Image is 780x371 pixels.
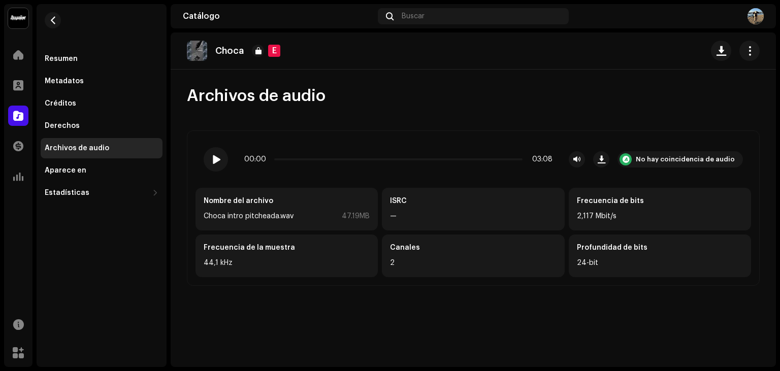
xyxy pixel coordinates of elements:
p: Choca [215,46,244,56]
div: Canales [390,243,556,253]
div: 2 [390,257,556,269]
re-m-nav-item: Metadatos [41,71,162,91]
span: Buscar [402,12,425,20]
div: Frecuencia de bits [577,196,743,206]
div: Nombre del archivo [204,196,370,206]
div: 44,1 kHz [204,257,370,269]
span: Archivos de audio [187,86,326,106]
div: E [268,45,280,57]
div: 47.19MB [342,210,370,222]
re-m-nav-item: Aparece en [41,160,162,181]
img: 10370c6a-d0e2-4592-b8a2-38f444b0ca44 [8,8,28,28]
div: Resumen [45,55,78,63]
div: Catálogo [183,12,374,20]
div: 03:08 [527,155,552,163]
div: No hay coincidencia de audio [636,155,735,163]
re-m-nav-item: Derechos [41,116,162,136]
re-m-nav-item: Archivos de audio [41,138,162,158]
div: Créditos [45,99,76,108]
re-m-nav-item: Resumen [41,49,162,69]
div: — [390,210,556,222]
div: Profundidad de bits [577,243,743,253]
div: Archivos de audio [45,144,109,152]
div: Estadísticas [45,189,89,197]
div: Derechos [45,122,80,130]
div: Choca intro pitcheada.wav [204,210,294,222]
div: Aparece en [45,166,86,175]
div: ISRC [390,196,556,206]
div: Frecuencia de la muestra [204,243,370,253]
img: fc4efdb0-54a5-490a-bfa1-bea0bbca33da [187,41,207,61]
re-m-nav-dropdown: Estadísticas [41,183,162,203]
div: Metadatos [45,77,84,85]
div: 00:00 [244,155,270,163]
re-m-nav-item: Créditos [41,93,162,114]
img: b31bf337-44b6-4aed-b2ea-f37ab55f0719 [747,8,764,24]
div: 24-bit [577,257,743,269]
div: 2,117 Mbit/s [577,210,743,222]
